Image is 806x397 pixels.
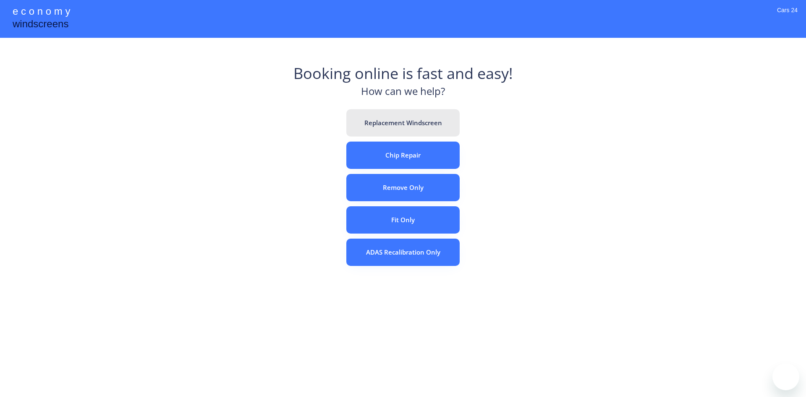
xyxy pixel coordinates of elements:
div: windscreens [13,17,68,33]
div: Booking online is fast and easy! [293,63,513,84]
iframe: Button to launch messaging window [772,363,799,390]
button: ADAS Recalibration Only [346,239,460,266]
button: Replacement Windscreen [346,109,460,137]
button: Fit Only [346,206,460,234]
div: Cars 24 [777,6,798,25]
button: Chip Repair [346,142,460,169]
div: How can we help? [361,84,445,103]
div: e c o n o m y [13,4,70,20]
button: Remove Only [346,174,460,201]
